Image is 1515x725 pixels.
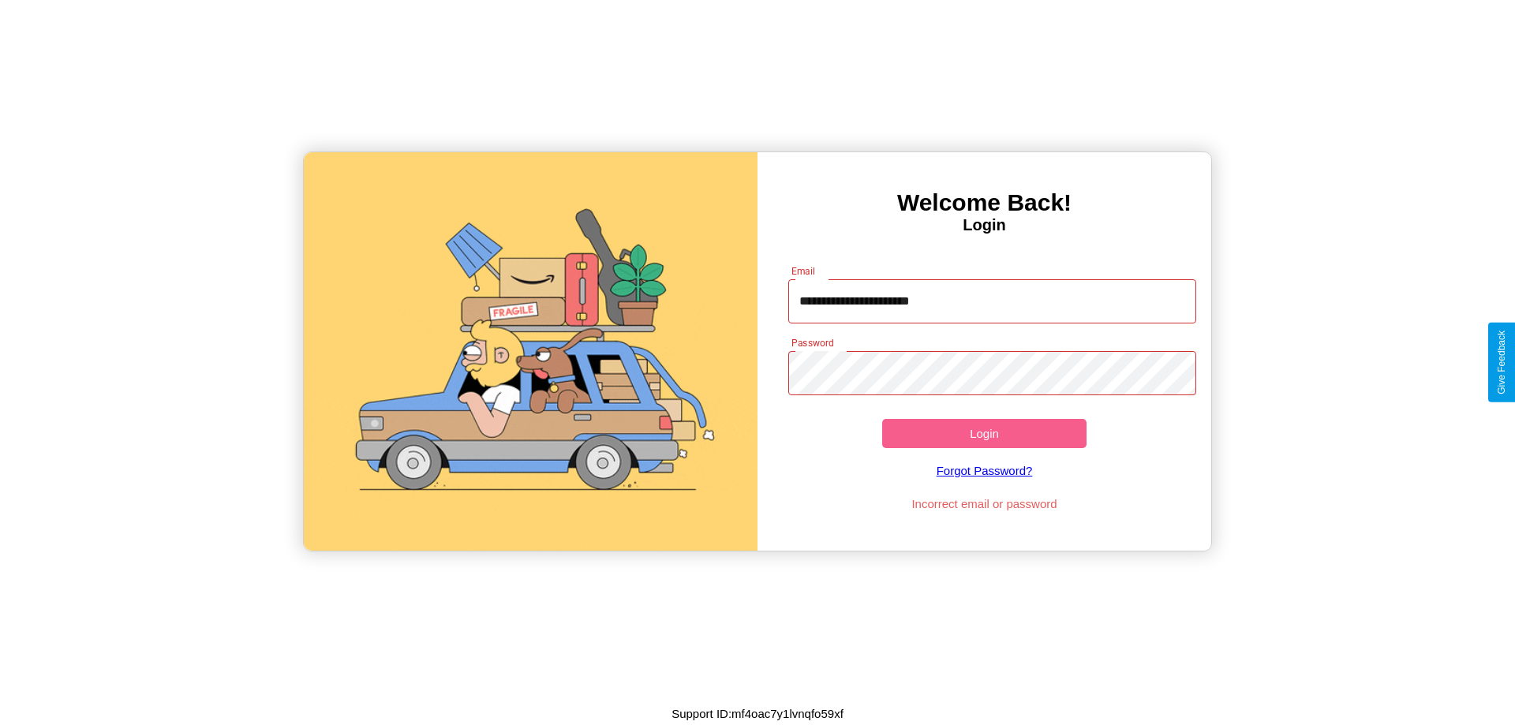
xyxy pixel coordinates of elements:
[882,419,1087,448] button: Login
[780,493,1189,514] p: Incorrect email or password
[791,336,833,349] label: Password
[1496,331,1507,394] div: Give Feedback
[671,703,844,724] p: Support ID: mf4oac7y1lvnqfo59xf
[757,216,1211,234] h4: Login
[791,264,816,278] label: Email
[757,189,1211,216] h3: Welcome Back!
[780,448,1189,493] a: Forgot Password?
[304,152,757,551] img: gif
